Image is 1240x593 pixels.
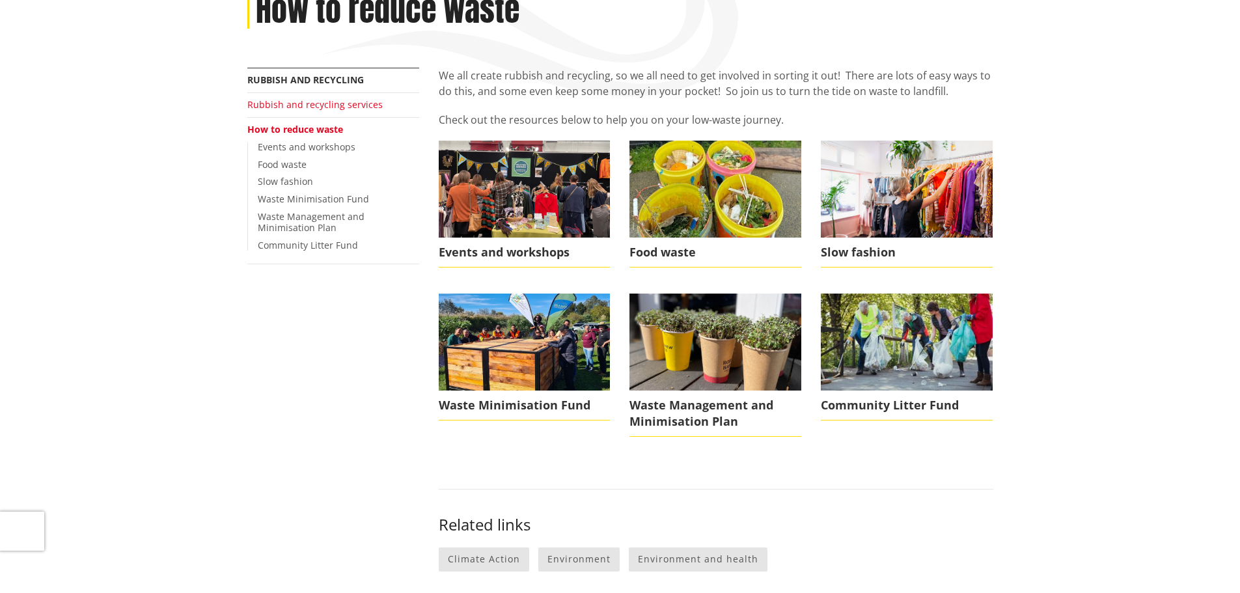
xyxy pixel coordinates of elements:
a: Rubbish and recycling services [247,98,383,111]
a: Environment and health [629,547,767,572]
img: waste minimisation [629,294,801,390]
a: Waste Management and Minimisation Plan [258,210,365,234]
a: Waste Minimisation Fund [258,193,369,205]
a: Food waste [629,141,801,268]
a: Community Litter Fund [258,239,358,251]
a: Waste Minimisation Fund [439,294,611,421]
a: Environment [538,547,620,572]
a: Events and workshops [258,141,355,153]
h3: Related links [439,516,993,534]
p: We all create rubbish and recycling, so we all need to get involved in sorting it out! There are ... [439,68,993,99]
span: Food waste [629,238,801,268]
span: Events and workshops [439,238,611,268]
a: Slow fashion [258,175,313,187]
a: Slow fashion [821,141,993,268]
a: Waste Management and Minimisation Plan [629,294,801,437]
span: Community Litter Fund [821,391,993,421]
a: Rubbish and recycling [247,74,364,86]
p: Check out the resources below to help you on your low-waste journey. [439,112,993,128]
a: Events and workshops [439,141,611,268]
span: Waste Minimisation Fund [439,391,611,421]
span: Waste Management and Minimisation Plan [629,391,801,437]
a: Food waste [258,158,307,171]
span: Slow fashion [821,238,993,268]
img: composthub2.tmb-e-1024-576 [439,294,611,390]
img: Waste minimisation events and workshops [439,141,611,237]
img: food waste [629,141,801,237]
a: How to reduce waste [247,123,343,135]
a: Climate Action [439,547,529,572]
img: SEWtember [821,141,993,237]
img: Litter Fund [821,294,993,390]
a: Community Litter Fund [821,294,993,421]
